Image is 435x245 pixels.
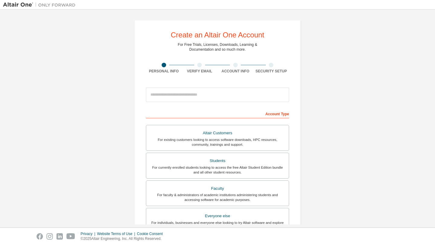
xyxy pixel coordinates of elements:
div: Faculty [150,184,285,193]
div: For Free Trials, Licenses, Downloads, Learning & Documentation and so much more. [178,42,257,52]
img: youtube.svg [66,233,75,240]
div: Account Info [217,69,253,74]
img: Altair One [3,2,79,8]
img: facebook.svg [37,233,43,240]
div: Website Terms of Use [97,231,137,236]
div: For individuals, businesses and everyone else looking to try Altair software and explore our prod... [150,220,285,230]
div: Verify Email [182,69,218,74]
img: instagram.svg [47,233,53,240]
div: Students [150,157,285,165]
div: Everyone else [150,212,285,220]
div: Create an Altair One Account [171,31,264,39]
img: linkedin.svg [56,233,63,240]
p: © 2025 Altair Engineering, Inc. All Rights Reserved. [81,236,166,241]
div: Privacy [81,231,97,236]
div: Cookie Consent [137,231,166,236]
div: Account Type [146,109,289,118]
div: For currently enrolled students looking to access the free Altair Student Edition bundle and all ... [150,165,285,175]
div: Altair Customers [150,129,285,137]
div: Security Setup [253,69,289,74]
div: For faculty & administrators of academic institutions administering students and accessing softwa... [150,192,285,202]
div: Personal Info [146,69,182,74]
div: For existing customers looking to access software downloads, HPC resources, community, trainings ... [150,137,285,147]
